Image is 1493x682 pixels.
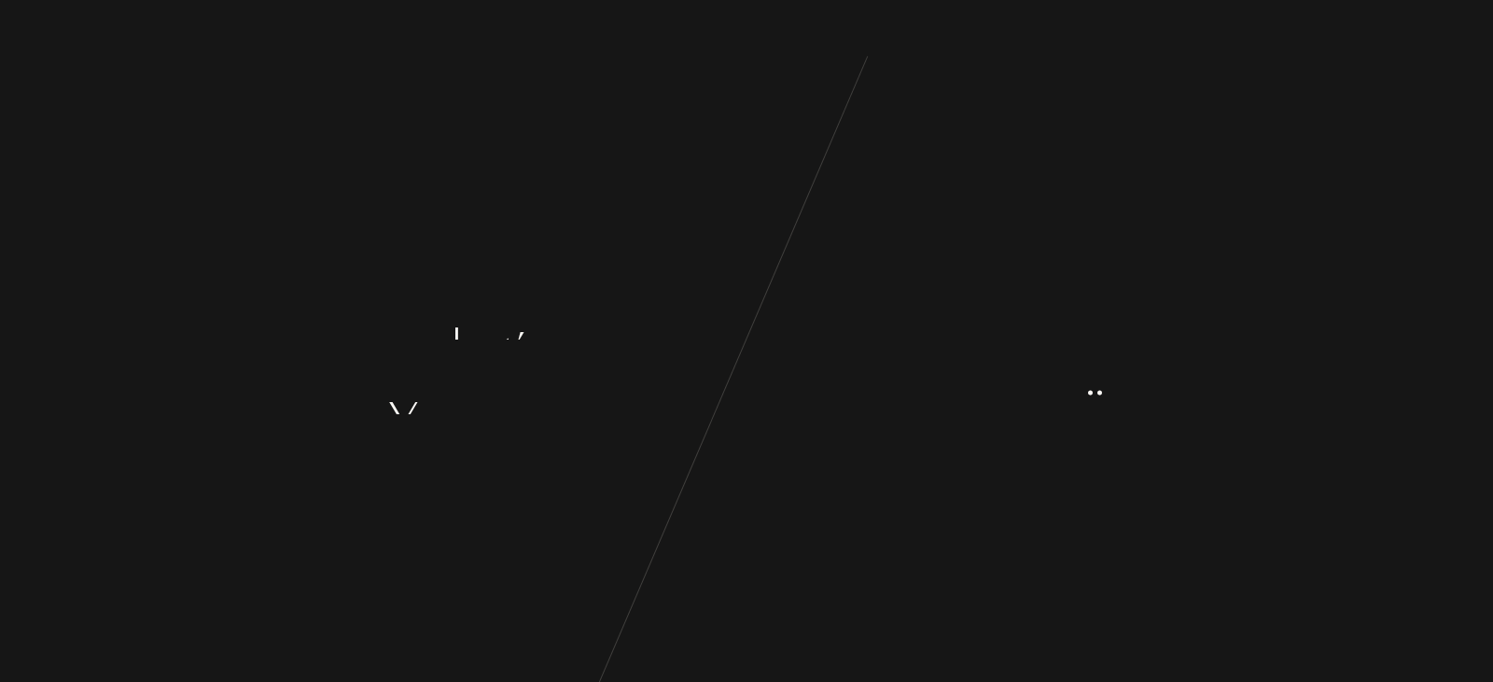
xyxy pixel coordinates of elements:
[602,343,622,413] div: s
[661,343,688,413] div: n
[524,269,545,339] div: s
[994,269,1017,339] div: e
[1085,343,1095,413] div: .
[587,269,610,339] div: e
[962,269,978,339] div: t
[821,269,844,339] div: y
[450,269,477,339] div: L
[912,269,939,339] div: b
[776,269,806,339] div: w
[848,343,875,413] div: n
[542,343,563,413] div: s
[641,269,657,339] div: t
[939,269,962,339] div: e
[610,269,626,339] div: t
[579,343,602,413] div: e
[477,269,500,339] div: e
[837,343,848,413] div: i
[978,269,994,339] div: t
[563,343,579,413] div: t
[699,269,722,339] div: k
[875,343,896,413] div: s
[805,343,822,413] div: r
[1028,343,1055,413] div: n
[500,269,516,339] div: t
[871,269,897,339] div: u
[1055,343,1076,413] div: s
[749,269,776,339] div: o
[418,343,445,413] div: o
[779,343,805,413] div: u
[896,343,923,413] div: p
[934,343,951,413] div: r
[730,343,752,413] div: y
[1017,269,1034,339] div: r
[503,343,519,413] div: t
[560,269,587,339] div: g
[1076,343,1085,413] div: .
[1034,269,1043,339] div: ,
[657,269,684,339] div: o
[752,343,779,413] div: o
[389,343,418,413] div: Y
[974,343,990,413] div: t
[688,343,715,413] div: d
[445,343,471,413] div: u
[951,343,974,413] div: a
[516,269,524,339] div: ’
[519,343,542,413] div: a
[844,269,871,339] div: o
[637,343,661,413] div: a
[471,343,488,413] div: r
[1095,343,1104,413] div: .
[1001,343,1028,413] div: o
[923,343,934,413] div: i
[990,343,1001,413] div: i
[722,269,749,339] div: n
